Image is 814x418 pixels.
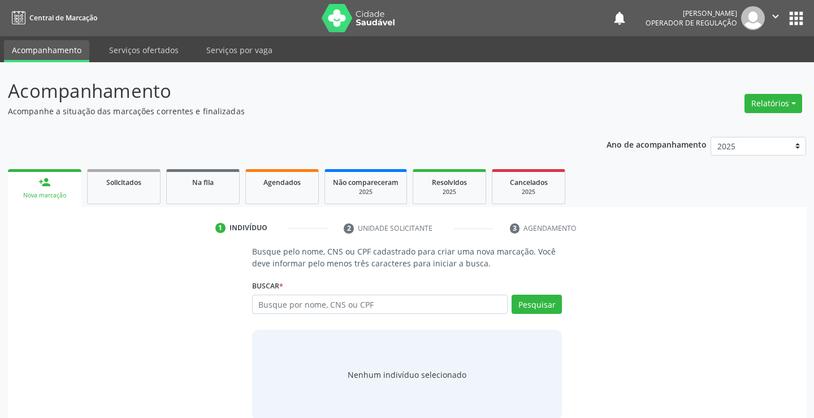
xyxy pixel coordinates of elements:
[769,10,782,23] i: 
[607,137,707,151] p: Ano de acompanhamento
[252,245,562,269] p: Busque pelo nome, CNS ou CPF cadastrado para criar uma nova marcação. Você deve informar pelo men...
[348,369,466,381] div: Nenhum indivíduo selecionado
[8,105,566,117] p: Acompanhe a situação das marcações correntes e finalizadas
[4,40,89,62] a: Acompanhamento
[230,223,267,233] div: Indivíduo
[744,94,802,113] button: Relatórios
[106,178,141,187] span: Solicitados
[612,10,627,26] button: notifications
[333,188,399,196] div: 2025
[252,277,283,295] label: Buscar
[646,8,737,18] div: [PERSON_NAME]
[8,77,566,105] p: Acompanhamento
[192,178,214,187] span: Na fila
[510,178,548,187] span: Cancelados
[16,191,73,200] div: Nova marcação
[512,295,562,314] button: Pesquisar
[500,188,557,196] div: 2025
[765,6,786,30] button: 
[786,8,806,28] button: apps
[101,40,187,60] a: Serviços ofertados
[38,176,51,188] div: person_add
[333,178,399,187] span: Não compareceram
[252,295,508,314] input: Busque por nome, CNS ou CPF
[421,188,478,196] div: 2025
[8,8,97,27] a: Central de Marcação
[263,178,301,187] span: Agendados
[432,178,467,187] span: Resolvidos
[741,6,765,30] img: img
[215,223,226,233] div: 1
[646,18,737,28] span: Operador de regulação
[29,13,97,23] span: Central de Marcação
[198,40,280,60] a: Serviços por vaga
